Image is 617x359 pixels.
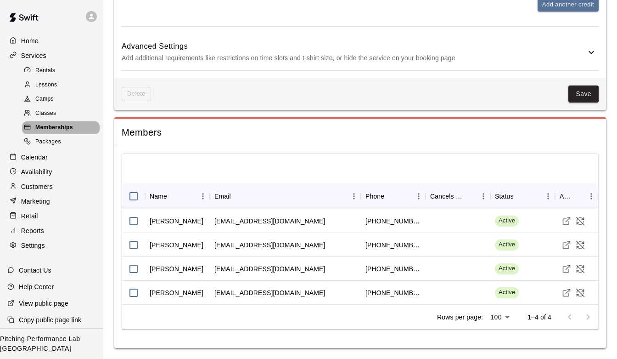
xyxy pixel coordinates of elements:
[150,288,203,297] div: Evan Boeckmann
[21,197,50,206] p: Marketing
[22,79,100,91] div: Lessons
[560,183,572,209] div: Actions
[214,264,325,274] div: lucasandrella02@gmail.com
[7,239,96,252] a: Settings
[560,238,573,252] a: Visit customer profile
[22,78,103,92] a: Lessons
[347,189,361,203] button: Menu
[7,194,96,208] a: Marketing
[21,226,44,235] p: Reports
[568,85,599,103] button: Save
[573,214,587,228] button: Cancel Membership
[22,121,100,134] div: Memberships
[214,183,231,209] div: Email
[477,189,490,203] button: Menu
[214,240,325,250] div: g.reichert310@yahoo.com
[560,262,573,276] a: Visit customer profile
[150,240,203,250] div: Grayson Reichert
[19,299,68,308] p: View public page
[527,313,551,322] p: 1–4 of 4
[22,136,100,148] div: Packages
[573,238,587,252] button: Cancel Membership
[464,190,477,203] button: Sort
[365,217,421,226] div: +15025929507
[487,311,513,324] div: 100
[210,183,361,209] div: Email
[495,217,519,225] span: Active
[365,183,384,209] div: Phone
[22,93,100,106] div: Camps
[150,183,167,209] div: Name
[7,180,96,194] a: Customers
[365,288,421,297] div: +15027091726
[495,264,519,273] span: Active
[22,92,103,107] a: Camps
[21,153,48,162] p: Calendar
[490,183,555,209] div: Status
[384,190,397,203] button: Sort
[21,51,46,60] p: Services
[35,109,56,118] span: Classes
[35,95,54,104] span: Camps
[22,107,103,121] a: Classes
[7,34,96,48] a: Home
[150,217,203,226] div: Erin Samuels
[35,66,56,75] span: Rentals
[495,288,519,297] span: Active
[122,34,599,70] div: Advanced SettingsAdd additional requirements like restrictions on time slots and t-shirt size, or...
[426,183,490,209] div: Cancels Date
[196,189,210,203] button: Menu
[437,313,483,322] p: Rows per page:
[145,183,210,209] div: Name
[430,183,464,209] div: Cancels Date
[122,126,599,139] span: Members
[412,189,426,203] button: Menu
[7,224,96,238] a: Reports
[22,64,100,77] div: Rentals
[231,190,244,203] button: Sort
[214,288,325,297] div: evanboeckmann2@outlook.com
[122,52,586,64] p: Add additional requirements like restrictions on time slots and t-shirt size, or hide the service...
[7,209,96,223] a: Retail
[555,183,598,209] div: Actions
[22,121,103,135] a: Memberships
[495,183,514,209] div: Status
[35,123,73,132] span: Memberships
[21,241,45,250] p: Settings
[22,107,100,120] div: Classes
[21,167,52,177] p: Availability
[495,240,519,249] span: Active
[560,286,573,300] a: Visit customer profile
[19,315,81,325] p: Copy public page link
[365,240,421,250] div: +15027975309
[573,286,587,300] button: Cancel Membership
[214,217,325,226] div: ebf06@hotmail.com
[541,189,555,203] button: Menu
[122,87,151,101] span: This membership cannot be deleted since it still has members
[7,49,96,63] a: Services
[21,182,53,191] p: Customers
[19,282,54,291] p: Help Center
[7,150,96,164] a: Calendar
[122,40,586,52] h6: Advanced Settings
[365,264,421,274] div: +15024357183
[572,190,584,203] button: Sort
[573,262,587,276] button: Cancel Membership
[7,165,96,179] a: Availability
[22,63,103,78] a: Rentals
[35,80,57,90] span: Lessons
[19,266,51,275] p: Contact Us
[22,135,103,149] a: Packages
[167,190,180,203] button: Sort
[560,214,573,228] a: Visit customer profile
[361,183,426,209] div: Phone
